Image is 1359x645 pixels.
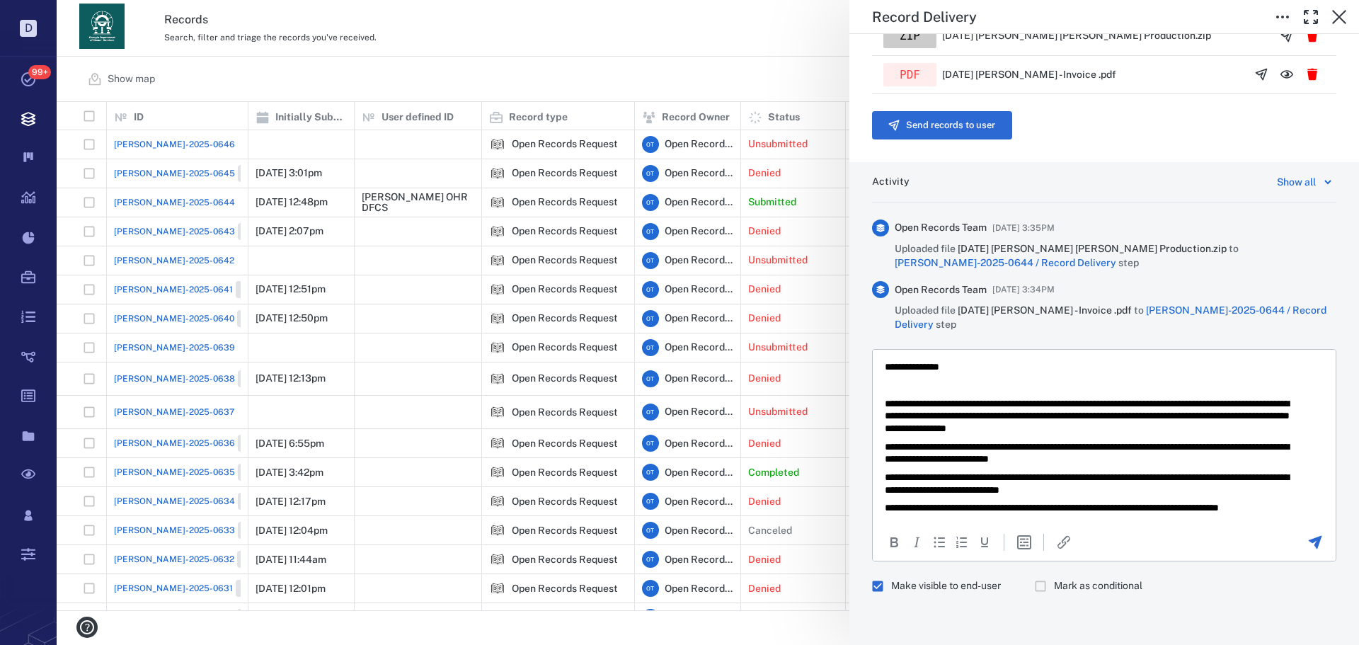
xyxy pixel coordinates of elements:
button: Toggle Fullscreen [1297,3,1325,31]
div: Show all [1277,173,1316,190]
a: [PERSON_NAME]-2025-0644 / Record Delivery [895,304,1326,330]
h5: Record Delivery [872,8,977,26]
p: [DATE] [PERSON_NAME] [PERSON_NAME] Production.zip [942,29,1211,43]
h6: Activity [872,175,910,189]
span: Open Records Team [895,221,987,235]
span: [DATE] [PERSON_NAME] [PERSON_NAME] Production.zip [958,243,1229,254]
button: Send records to user [872,111,1012,139]
body: Rich Text Area. Press ALT-0 for help. [11,11,452,325]
button: Bold [885,534,902,551]
div: Numbered list [953,534,970,551]
div: pdf [883,63,936,87]
div: Bullet list [931,534,948,551]
button: Toggle to Edit Boxes [1268,3,1297,31]
iframe: Rich Text Area [873,350,1336,523]
div: Comment will be marked as non-final decision [1035,573,1154,600]
div: zip [883,24,936,48]
span: Uploaded file to step [895,304,1336,331]
span: Make visible to end-user [891,579,1001,593]
button: Insert/edit link [1055,534,1072,551]
p: D [20,20,37,37]
button: Close [1325,3,1353,31]
span: Mark as conditional [1054,579,1142,593]
button: Underline [976,534,993,551]
span: [DATE] [PERSON_NAME] - Invoice .pdf [958,304,1134,316]
a: [PERSON_NAME]-2025-0644 / Record Delivery [895,257,1116,268]
button: Send the comment [1307,534,1324,551]
p: [DATE] [PERSON_NAME] - Invoice .pdf [942,68,1116,82]
span: 99+ [28,65,51,79]
button: Italic [908,534,925,551]
button: Insert template [1016,534,1033,551]
span: Open Records Team [895,283,987,297]
span: Help [32,10,61,23]
span: [DATE] 3:35PM [992,219,1055,236]
span: [DATE] 3:34PM [992,281,1055,298]
div: Citizen will see comment [872,573,1012,600]
span: Uploaded file to step [895,242,1336,270]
